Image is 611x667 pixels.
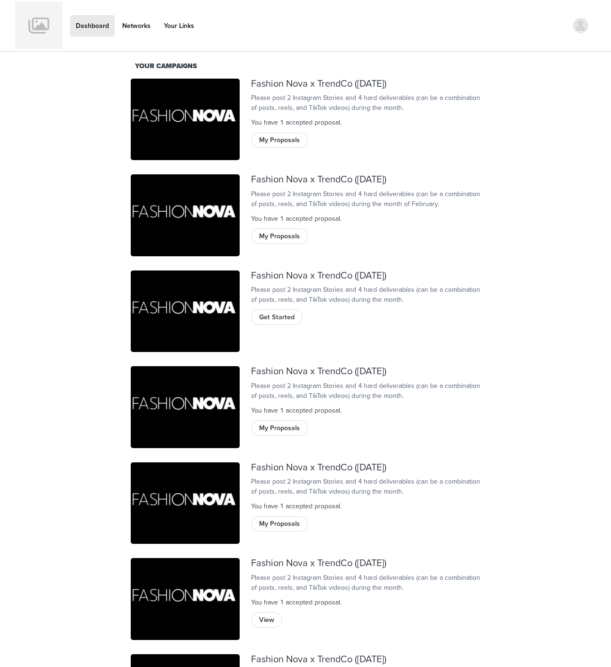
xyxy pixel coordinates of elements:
[251,285,480,305] div: Please post 2 Instagram Stories and 4 hard deliverables (can be a combination of posts, reels, an...
[251,79,480,90] div: Fashion Nova x TrendCo ([DATE])
[251,598,341,606] span: You have 1 accepted proposal .
[576,18,585,33] div: avatar
[117,15,156,36] a: Networks
[251,381,480,401] div: Please post 2 Instagram Stories and 4 hard deliverables (can be a combination of posts, reels, an...
[131,174,240,256] img: Fashion Nova
[259,312,295,323] span: Get Started
[251,420,308,435] button: My Proposals
[251,516,308,532] button: My Proposals
[131,366,240,448] img: Fashion Nova
[131,462,240,544] img: Fashion Nova
[251,366,480,377] div: Fashion Nova x TrendCo ([DATE])
[251,406,341,415] span: You have 1 accepted proposal .
[251,654,480,665] div: Fashion Nova x TrendCo ([DATE])
[251,502,341,510] span: You have 1 accepted proposal .
[135,61,476,72] div: Your Campaigns
[131,270,240,352] img: Fashion Nova
[251,613,282,620] a: View
[131,79,240,161] img: Fashion Nova
[251,558,480,569] div: Fashion Nova x TrendCo ([DATE])
[251,462,480,473] div: Fashion Nova x TrendCo ([DATE])
[131,558,240,640] img: Fashion Nova
[251,270,480,281] div: Fashion Nova x TrendCo ([DATE])
[70,15,115,36] a: Dashboard
[251,228,308,243] button: My Proposals
[158,15,200,36] a: Your Links
[251,93,480,113] div: Please post 2 Instagram Stories and 4 hard deliverables (can be a combination of posts, reels, an...
[251,118,341,126] span: You have 1 accepted proposal .
[251,189,480,209] div: Please post 2 Instagram Stories and 4 hard deliverables (can be a combination of posts, reels, an...
[251,309,303,324] button: Get Started
[251,612,282,627] button: View
[251,573,480,593] div: Please post 2 Instagram Stories and 4 hard deliverables (can be a combination of posts, reels, an...
[251,133,308,148] button: My Proposals
[251,215,341,223] span: You have 1 accepted proposal .
[251,174,480,185] div: Fashion Nova x TrendCo ([DATE])
[251,477,480,496] div: Please post 2 Instagram Stories and 4 hard deliverables (can be a combination of posts, reels, an...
